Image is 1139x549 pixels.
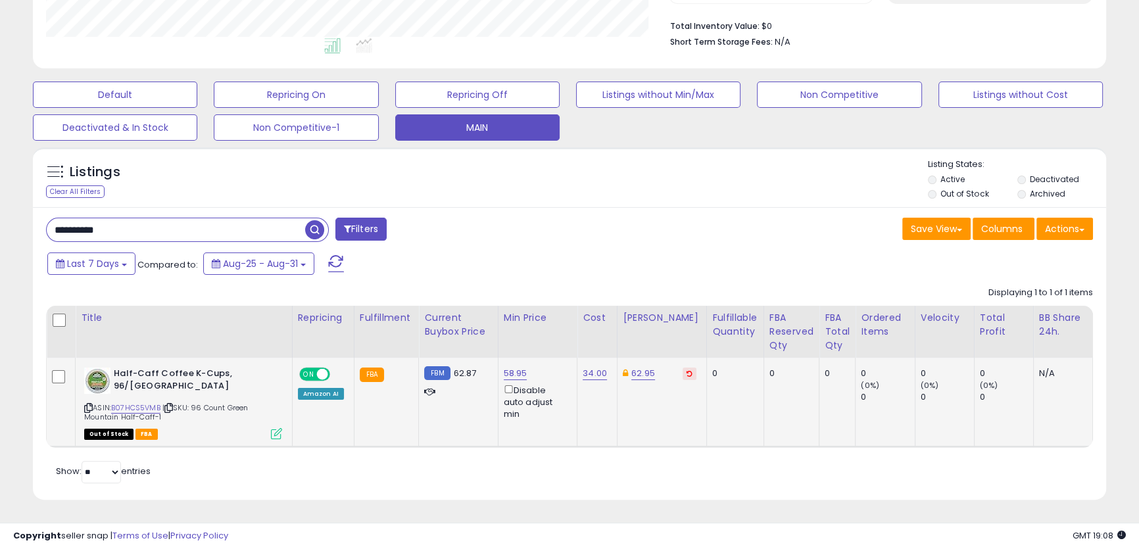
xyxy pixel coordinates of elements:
div: 0 [825,368,845,379]
div: Title [81,311,287,325]
span: Last 7 Days [67,257,119,270]
div: 0 [769,368,809,379]
img: 51bn1Sfkv7L._SL40_.jpg [84,368,110,394]
span: Aug-25 - Aug-31 [223,257,298,270]
div: 0 [861,368,914,379]
div: Amazon AI [298,388,344,400]
i: This overrides the store level Dynamic Max Price for this listing [623,369,628,377]
div: Displaying 1 to 1 of 1 items [988,287,1093,299]
span: Compared to: [137,258,198,271]
a: 62.95 [631,367,655,380]
li: $0 [670,17,1083,33]
label: Archived [1030,188,1065,199]
div: ASIN: [84,368,282,438]
button: Save View [902,218,971,240]
button: Filters [335,218,387,241]
small: (0%) [861,380,879,391]
div: BB Share 24h. [1039,311,1087,339]
div: [PERSON_NAME] [623,311,701,325]
div: FBA Total Qty [825,311,850,352]
span: All listings that are currently out of stock and unavailable for purchase on Amazon [84,429,133,440]
div: 0 [712,368,754,379]
span: 2025-09-8 19:08 GMT [1073,529,1126,542]
div: Ordered Items [861,311,909,339]
span: 62.87 [454,367,477,379]
span: | SKU: 96 Count Green Mountain Half-Caff-1 [84,402,248,422]
span: Show: entries [56,465,151,477]
span: FBA [135,429,158,440]
button: Repricing Off [395,82,560,108]
a: 34.00 [583,367,607,380]
div: 0 [980,368,1033,379]
div: N/A [1039,368,1082,379]
div: Repricing [298,311,349,325]
small: FBA [360,368,384,382]
button: Non Competitive-1 [214,114,378,141]
i: Revert to store-level Dynamic Max Price [687,370,692,377]
small: FBM [424,366,450,380]
small: (0%) [921,380,939,391]
small: (0%) [980,380,998,391]
h5: Listings [70,163,120,181]
b: Short Term Storage Fees: [670,36,773,47]
div: 0 [861,391,914,403]
span: OFF [327,369,349,380]
button: Listings without Cost [938,82,1103,108]
label: Active [940,174,965,185]
button: Default [33,82,197,108]
label: Deactivated [1030,174,1079,185]
div: Current Buybox Price [424,311,492,339]
div: Total Profit [980,311,1028,339]
div: Min Price [504,311,572,325]
span: Columns [981,222,1023,235]
div: Cost [583,311,612,325]
div: seller snap | | [13,530,228,542]
button: Last 7 Days [47,252,135,275]
button: Actions [1036,218,1093,240]
button: Deactivated & In Stock [33,114,197,141]
div: 0 [921,368,974,379]
a: 58.95 [504,367,527,380]
div: 0 [980,391,1033,403]
button: MAIN [395,114,560,141]
b: Total Inventory Value: [670,20,760,32]
span: N/A [775,36,790,48]
label: Out of Stock [940,188,988,199]
button: Aug-25 - Aug-31 [203,252,314,275]
button: Non Competitive [757,82,921,108]
strong: Copyright [13,529,61,542]
div: Fulfillment [360,311,413,325]
a: B07HCS5VMB [111,402,160,414]
button: Listings without Min/Max [576,82,740,108]
button: Columns [973,218,1034,240]
div: Disable auto adjust min [504,383,568,420]
div: Fulfillable Quantity [712,311,758,339]
div: 0 [921,391,974,403]
p: Listing States: [928,158,1106,171]
span: ON [301,369,317,380]
a: Privacy Policy [170,529,228,542]
b: Half-Caff Coffee K-Cups, 96/[GEOGRAPHIC_DATA] [114,368,274,395]
div: Velocity [921,311,969,325]
a: Terms of Use [112,529,168,542]
div: FBA Reserved Qty [769,311,813,352]
button: Repricing On [214,82,378,108]
div: Clear All Filters [46,185,105,198]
